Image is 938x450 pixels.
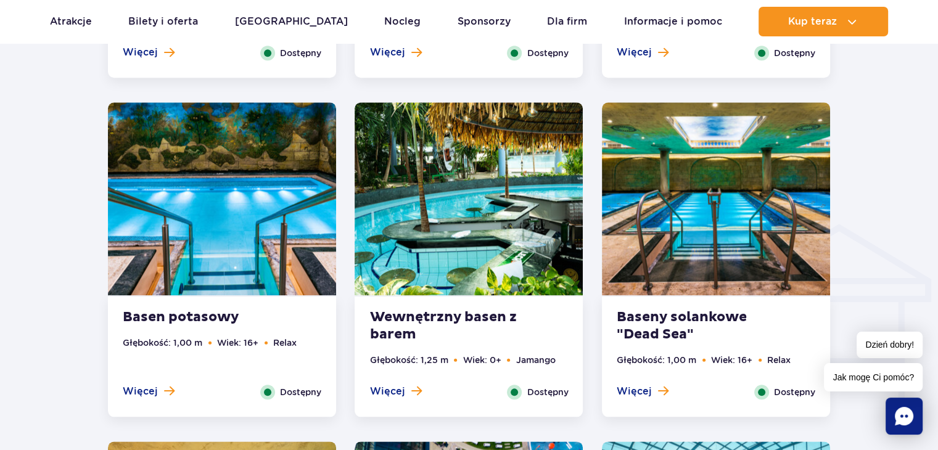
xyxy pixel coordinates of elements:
span: Jak mogę Ci pomóc? [824,363,923,391]
a: Sponsorzy [458,7,511,36]
strong: Basen potasowy [123,309,272,326]
div: Chat [886,398,923,435]
li: Jamango [516,353,555,367]
li: Wiek: 0+ [463,353,501,367]
span: Więcej [369,46,405,59]
span: Więcej [123,385,158,398]
img: Baseny solankowe [602,102,830,295]
li: Wiek: 16+ [711,353,752,367]
img: Potassium Pool [108,102,336,295]
strong: Wewnętrzny basen z barem [369,309,519,343]
span: Dostępny [527,385,568,399]
li: Wiek: 16+ [217,336,258,350]
a: [GEOGRAPHIC_DATA] [235,7,348,36]
span: Dzień dobry! [857,332,923,358]
span: Kup teraz [788,16,837,27]
span: Dostępny [774,46,815,60]
span: Więcej [123,46,158,59]
span: Dostępny [280,385,321,399]
a: Dla firm [547,7,587,36]
button: Więcej [123,46,175,59]
li: Relax [273,336,297,350]
strong: Baseny solankowe "Dead Sea" [617,309,766,343]
li: Relax [767,353,791,367]
li: Głębokość: 1,00 m [617,353,696,367]
button: Więcej [369,385,421,398]
span: Więcej [617,46,652,59]
button: Kup teraz [759,7,888,36]
span: Więcej [617,385,652,398]
a: Atrakcje [50,7,92,36]
li: Głębokość: 1,00 m [123,336,202,350]
span: Dostępny [280,46,321,60]
img: Pool with bar [355,102,583,295]
button: Więcej [123,385,175,398]
button: Więcej [617,385,669,398]
span: Więcej [369,385,405,398]
span: Dostępny [527,46,568,60]
li: Głębokość: 1,25 m [369,353,448,367]
span: Dostępny [774,385,815,399]
button: Więcej [617,46,669,59]
a: Informacje i pomoc [624,7,722,36]
a: Bilety i oferta [128,7,198,36]
a: Nocleg [384,7,421,36]
button: Więcej [369,46,421,59]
